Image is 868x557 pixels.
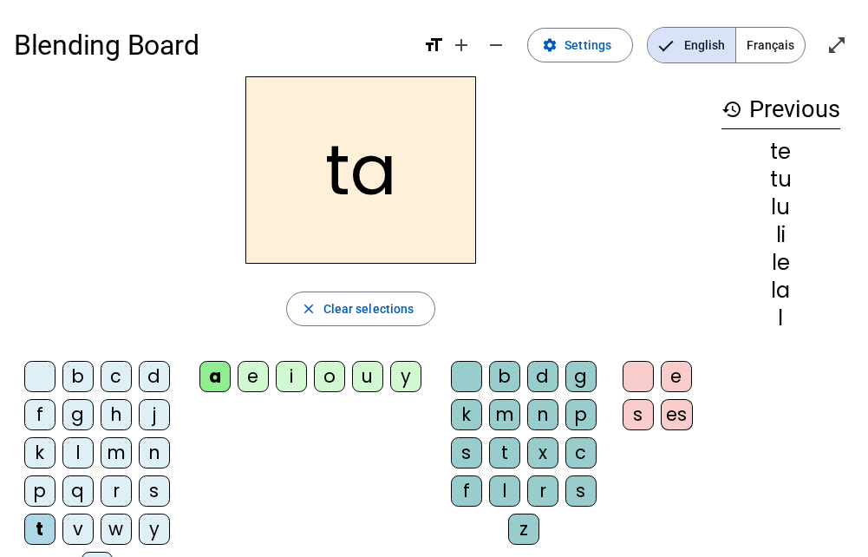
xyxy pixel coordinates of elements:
div: es [661,399,693,430]
div: s [139,475,170,507]
div: y [139,514,170,545]
div: e [238,361,269,392]
div: le [721,252,840,273]
div: y [390,361,421,392]
div: q [62,475,94,507]
div: z [508,514,539,545]
div: f [451,475,482,507]
div: f [24,399,55,430]
span: Settings [565,35,611,56]
div: i [276,361,307,392]
mat-icon: remove [486,35,506,56]
div: m [489,399,520,430]
div: b [489,361,520,392]
div: a [199,361,231,392]
div: g [62,399,94,430]
mat-icon: close [301,301,317,317]
mat-icon: open_in_full [826,35,847,56]
div: w [101,514,132,545]
div: h [101,399,132,430]
div: te [721,141,840,162]
mat-icon: settings [542,37,558,53]
div: s [451,437,482,469]
div: g [565,361,597,392]
div: s [565,475,597,507]
div: p [565,399,597,430]
div: t [24,514,55,545]
h1: Blending Board [14,17,409,73]
div: n [139,437,170,469]
button: Clear selections [286,292,436,326]
span: Français [736,28,805,62]
mat-icon: format_size [423,35,444,56]
div: d [527,361,558,392]
div: v [62,514,94,545]
div: l [721,308,840,329]
h2: ta [245,76,476,264]
div: n [527,399,558,430]
div: o [314,361,345,392]
div: e [661,361,692,392]
div: m [101,437,132,469]
div: l [489,475,520,507]
div: b [62,361,94,392]
span: English [648,28,735,62]
div: la [721,280,840,301]
button: Decrease font size [479,28,513,62]
span: Clear selections [323,298,414,319]
button: Increase font size [444,28,479,62]
button: Settings [527,28,633,62]
div: c [565,437,597,469]
div: r [527,475,558,507]
h3: Previous [721,90,840,129]
mat-icon: history [721,99,742,120]
div: r [101,475,132,507]
div: j [139,399,170,430]
mat-icon: add [451,35,472,56]
div: d [139,361,170,392]
div: li [721,225,840,246]
div: k [24,437,55,469]
div: c [101,361,132,392]
button: Enter full screen [819,28,854,62]
div: t [489,437,520,469]
div: u [352,361,383,392]
div: tu [721,169,840,190]
div: k [451,399,482,430]
mat-button-toggle-group: Language selection [647,27,806,63]
div: x [527,437,558,469]
div: l [62,437,94,469]
div: s [623,399,654,430]
div: p [24,475,55,507]
div: lu [721,197,840,218]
